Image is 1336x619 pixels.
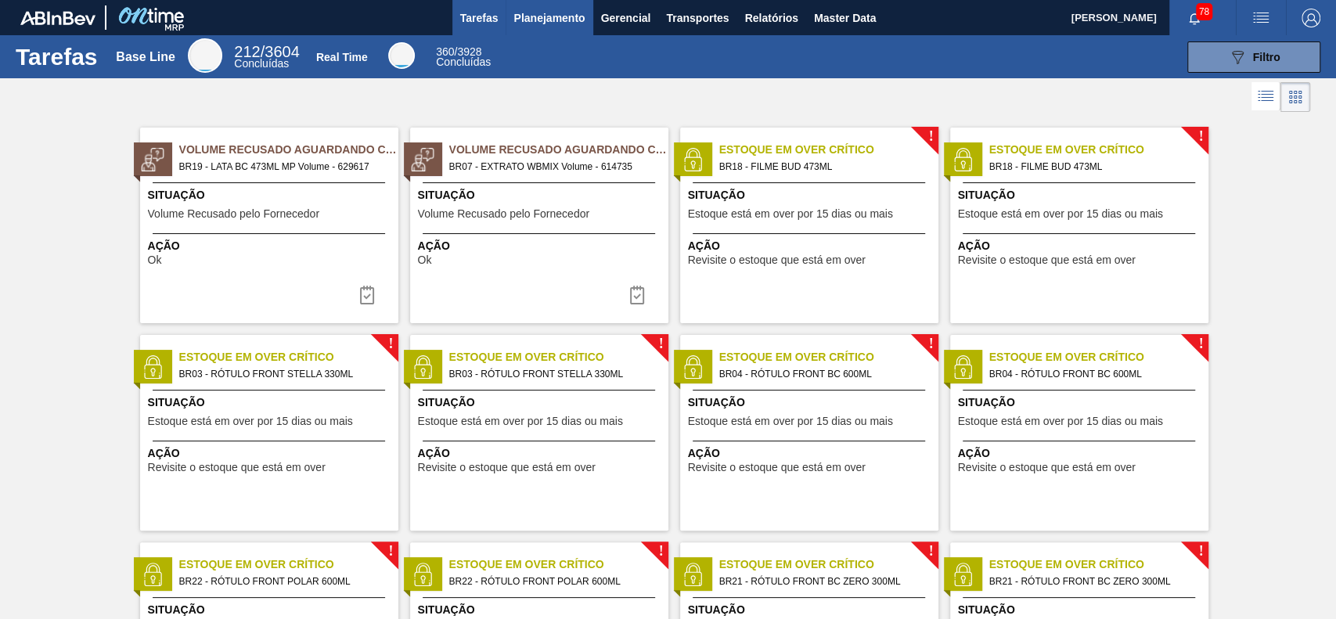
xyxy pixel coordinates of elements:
span: Estoque em Over Crítico [449,349,668,365]
img: TNhmsLtSVTkK8tSr43FrP2fwEKptu5GPRR3wAAAABJRU5ErkJggg== [20,11,95,25]
span: 212 [234,43,260,60]
span: Estoque em Over Crítico [719,349,938,365]
img: icon-task-complete [628,286,646,304]
div: Completar tarefa: 30375226 [618,279,656,311]
img: status [681,148,704,171]
span: Revisite o estoque que está em over [688,254,866,266]
div: Base Line [188,38,222,73]
span: Volume Recusado Aguardando Ciência [449,142,668,158]
span: Revisite o estoque que está em over [688,462,866,473]
span: ! [658,545,663,557]
span: BR07 - EXTRATO WBMIX Volume - 614735 [449,158,656,175]
span: BR03 - RÓTULO FRONT STELLA 330ML [449,365,656,383]
img: icon-task-complete [358,286,376,304]
span: Concluídas [234,57,289,70]
span: Situação [148,394,394,411]
span: ! [1198,545,1203,557]
span: Ok [148,254,162,266]
span: 78 [1196,3,1212,20]
span: Concluídas [436,56,491,68]
span: 360 [436,45,454,58]
span: Transportes [666,9,729,27]
span: Situação [418,187,664,203]
span: Revisite o estoque que está em over [148,462,326,473]
span: ! [928,338,933,350]
span: Situação [148,187,394,203]
img: status [681,563,704,586]
span: BR18 - FILME BUD 473ML [719,158,926,175]
span: BR21 - RÓTULO FRONT BC ZERO 300ML [989,573,1196,590]
span: Estoque em Over Crítico [719,142,938,158]
span: Volume Recusado pelo Fornecedor [148,208,319,220]
span: Revisite o estoque que está em over [958,462,1136,473]
span: Situação [958,187,1205,203]
span: Situação [418,394,664,411]
button: icon-task-complete [618,279,656,311]
span: Ação [418,445,664,462]
span: Estoque em Over Crítico [179,556,398,573]
span: Tarefas [460,9,499,27]
span: Ação [688,238,934,254]
span: Volume Recusado Aguardando Ciência [179,142,398,158]
div: Real Time [316,51,368,63]
div: Real Time [388,42,415,69]
span: Situação [688,602,934,618]
button: Notificações [1169,7,1219,29]
span: Estoque está em over por 15 dias ou mais [958,208,1163,220]
span: / 3604 [234,43,299,60]
span: ! [388,545,393,557]
span: Relatórios [744,9,798,27]
span: Gerencial [601,9,651,27]
span: Master Data [814,9,876,27]
h1: Tarefas [16,48,98,66]
span: Estoque em Over Crítico [449,556,668,573]
span: BR22 - RÓTULO FRONT POLAR 600ML [179,573,386,590]
span: Estoque está em over por 15 dias ou mais [148,416,353,427]
span: Situação [688,187,934,203]
span: BR19 - LATA BC 473ML MP Volume - 629617 [179,158,386,175]
div: Base Line [234,45,299,69]
span: Revisite o estoque que está em over [418,462,596,473]
div: Completar tarefa: 30375225 [348,279,386,311]
span: ! [388,338,393,350]
span: / 3928 [436,45,481,58]
span: Estoque está em over por 15 dias ou mais [688,208,893,220]
img: status [951,148,974,171]
img: status [411,148,434,171]
span: Estoque está em over por 15 dias ou mais [418,416,623,427]
img: status [411,355,434,379]
span: BR04 - RÓTULO FRONT BC 600ML [719,365,926,383]
span: Estoque está em over por 15 dias ou mais [958,416,1163,427]
img: Logout [1302,9,1320,27]
span: BR21 - RÓTULO FRONT BC ZERO 300ML [719,573,926,590]
img: status [951,563,974,586]
button: Filtro [1187,41,1320,73]
span: Ação [148,238,394,254]
span: ! [928,545,933,557]
span: Estoque em Over Crítico [989,349,1208,365]
span: ! [1198,131,1203,142]
span: Filtro [1253,51,1280,63]
div: Real Time [436,47,491,67]
span: Ação [958,238,1205,254]
span: ! [658,338,663,350]
span: Estoque em Over Crítico [989,142,1208,158]
span: Situação [958,602,1205,618]
div: Visão em Cards [1280,82,1310,112]
span: Volume Recusado pelo Fornecedor [418,208,589,220]
span: Estoque em Over Crítico [989,556,1208,573]
span: BR03 - RÓTULO FRONT STELLA 330ML [179,365,386,383]
div: Base Line [116,50,175,64]
span: Revisite o estoque que está em over [958,254,1136,266]
span: Ok [418,254,432,266]
span: BR18 - FILME BUD 473ML [989,158,1196,175]
span: Estoque em Over Crítico [179,349,398,365]
span: Estoque em Over Crítico [719,556,938,573]
span: Planejamento [513,9,585,27]
span: Ação [958,445,1205,462]
span: Ação [418,238,664,254]
img: userActions [1251,9,1270,27]
img: status [411,563,434,586]
div: Visão em Lista [1251,82,1280,112]
span: Situação [148,602,394,618]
